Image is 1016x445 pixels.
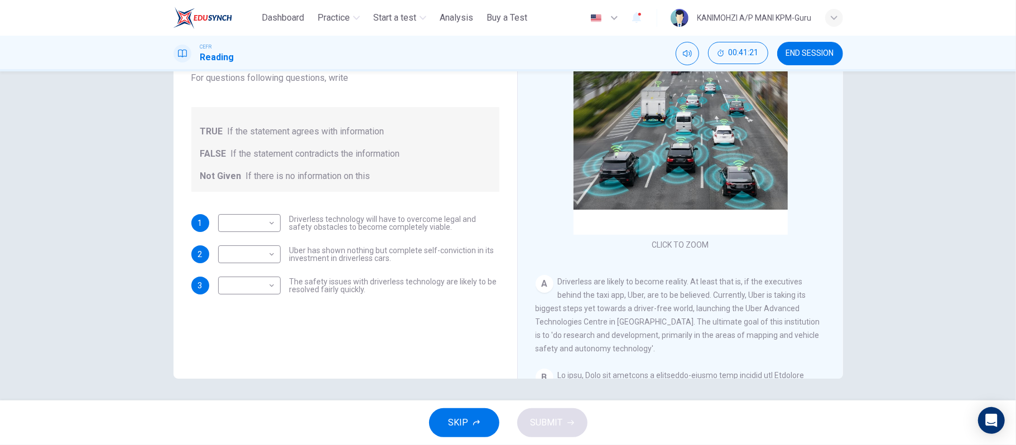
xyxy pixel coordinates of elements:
span: 2 [198,250,203,258]
span: FALSE [200,147,227,161]
span: Dashboard [262,11,304,25]
img: en [589,14,603,22]
div: Mute [676,42,699,65]
span: If the statement contradicts the information [231,147,400,161]
span: Practice [317,11,350,25]
span: Not Given [200,170,242,183]
div: KANIMOHZI A/P MANI KPM-Guru [697,11,812,25]
span: SKIP [449,415,469,431]
span: Driverless are likely to become reality. At least that is, if the executives behind the taxi app,... [536,277,820,353]
span: Driverless technology will have to overcome legal and safety obstacles to become completely viable. [290,215,499,231]
span: 1 [198,219,203,227]
span: 3 [198,282,203,289]
span: Uber has shown nothing but complete self-conviction in its investment in driverless cars. [290,246,499,262]
span: If the statement agrees with information [228,125,384,138]
span: Start a test [373,11,416,25]
div: Open Intercom Messenger [978,407,1005,434]
img: Profile picture [671,9,688,27]
span: CEFR [200,43,212,51]
button: END SESSION [777,42,843,65]
div: B [536,369,553,386]
div: A [536,275,553,293]
span: END SESSION [786,49,834,58]
span: Buy a Test [487,11,527,25]
h1: Reading [200,51,234,64]
button: Dashboard [257,8,309,28]
button: 00:41:21 [708,42,768,64]
span: If there is no information on this [246,170,370,183]
span: 00:41:21 [729,49,759,57]
button: SKIP [429,408,499,437]
span: TRUE [200,125,223,138]
button: Start a test [369,8,431,28]
button: Practice [313,8,364,28]
span: The safety issues with driverless technology are likely to be resolved fairly quickly. [290,278,499,293]
img: ELTC logo [174,7,232,29]
span: Analysis [440,11,473,25]
button: Analysis [435,8,478,28]
a: ELTC logo [174,7,258,29]
div: Hide [708,42,768,65]
button: Buy a Test [482,8,532,28]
